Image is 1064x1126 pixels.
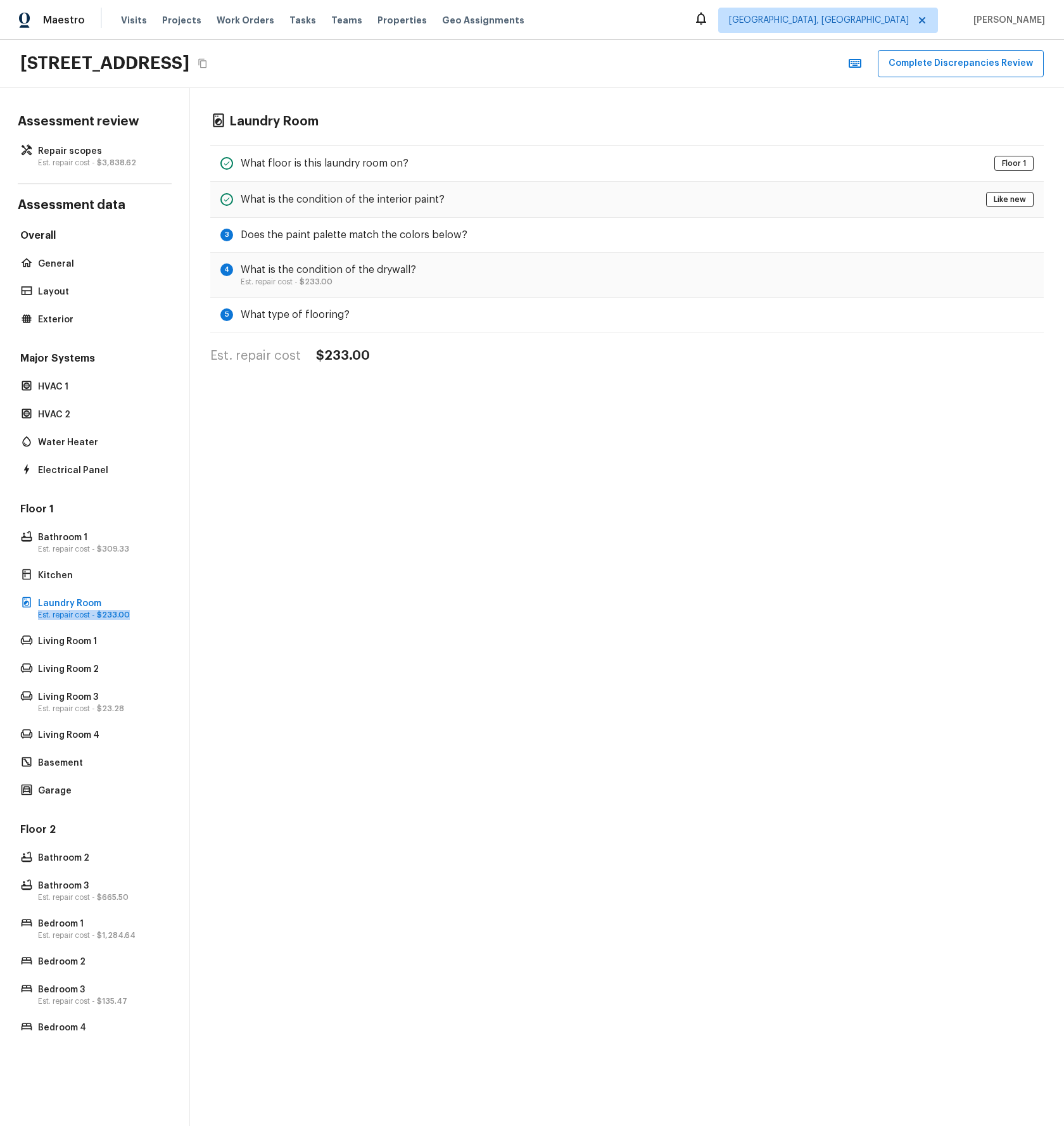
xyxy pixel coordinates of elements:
p: HVAC 1 [38,381,164,393]
h5: What is the condition of the interior paint? [241,193,445,206]
span: $1,284.64 [97,932,136,939]
p: Est. repair cost - [38,704,164,714]
h5: What floor is this laundry room on? [241,156,408,170]
button: Copy Address [194,55,211,72]
span: $23.28 [97,705,124,712]
span: Teams [331,14,362,27]
p: General [38,258,164,270]
h5: Does the paint palette match the colors below? [241,228,467,242]
p: Living Room 1 [38,635,164,648]
div: 3 [220,229,233,241]
p: Kitchen [38,569,164,582]
h4: Assessment review [18,113,172,130]
div: 4 [220,263,233,276]
p: Est. repair cost - [38,158,164,168]
span: Like new [989,193,1030,206]
h5: Floor 1 [18,502,172,519]
p: Bathroom 1 [38,531,164,544]
span: Tasks [289,16,316,25]
h5: What is the condition of the drywall? [241,263,416,277]
p: Water Heater [38,436,164,449]
p: Bathroom 3 [38,880,164,892]
span: Properties [377,14,427,27]
span: $233.00 [97,611,130,619]
p: Est. repair cost - [38,930,164,940]
span: [GEOGRAPHIC_DATA], [GEOGRAPHIC_DATA] [729,14,909,27]
p: Living Room 3 [38,691,164,704]
h5: Overall [18,229,172,245]
span: [PERSON_NAME] [968,14,1045,27]
h5: Floor 2 [18,823,172,839]
span: $665.50 [97,894,129,901]
p: HVAC 2 [38,408,164,421]
p: Living Room 2 [38,663,164,676]
span: Work Orders [217,14,274,27]
span: Maestro [43,14,85,27]
h4: Assessment data [18,197,172,216]
h4: Est. repair cost [210,348,301,364]
p: Est. repair cost - [241,277,416,287]
span: $135.47 [97,997,127,1005]
p: Est. repair cost - [38,544,164,554]
p: Living Room 4 [38,729,164,742]
button: Complete Discrepancies Review [878,50,1044,77]
p: Bedroom 3 [38,984,164,996]
p: Layout [38,286,164,298]
span: Floor 1 [997,157,1030,170]
p: Bathroom 2 [38,852,164,864]
p: Est. repair cost - [38,892,164,902]
p: Garage [38,785,164,797]
span: $309.33 [97,545,129,553]
span: $3,838.62 [97,159,136,167]
h5: Major Systems [18,351,172,368]
p: Bedroom 2 [38,956,164,968]
span: Projects [162,14,201,27]
h2: [STREET_ADDRESS] [20,52,189,75]
h4: Laundry Room [229,113,319,130]
p: Est. repair cost - [38,996,164,1006]
p: Bedroom 4 [38,1022,164,1034]
p: Exterior [38,313,164,326]
span: Visits [121,14,147,27]
span: $233.00 [300,278,332,286]
p: Est. repair cost - [38,610,164,620]
h5: What type of flooring? [241,308,350,322]
h4: $233.00 [316,348,370,364]
p: Electrical Panel [38,464,164,477]
p: Bedroom 1 [38,918,164,930]
p: Basement [38,757,164,769]
p: Laundry Room [38,597,164,610]
div: 5 [220,308,233,321]
p: Repair scopes [38,145,164,158]
span: Geo Assignments [442,14,524,27]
